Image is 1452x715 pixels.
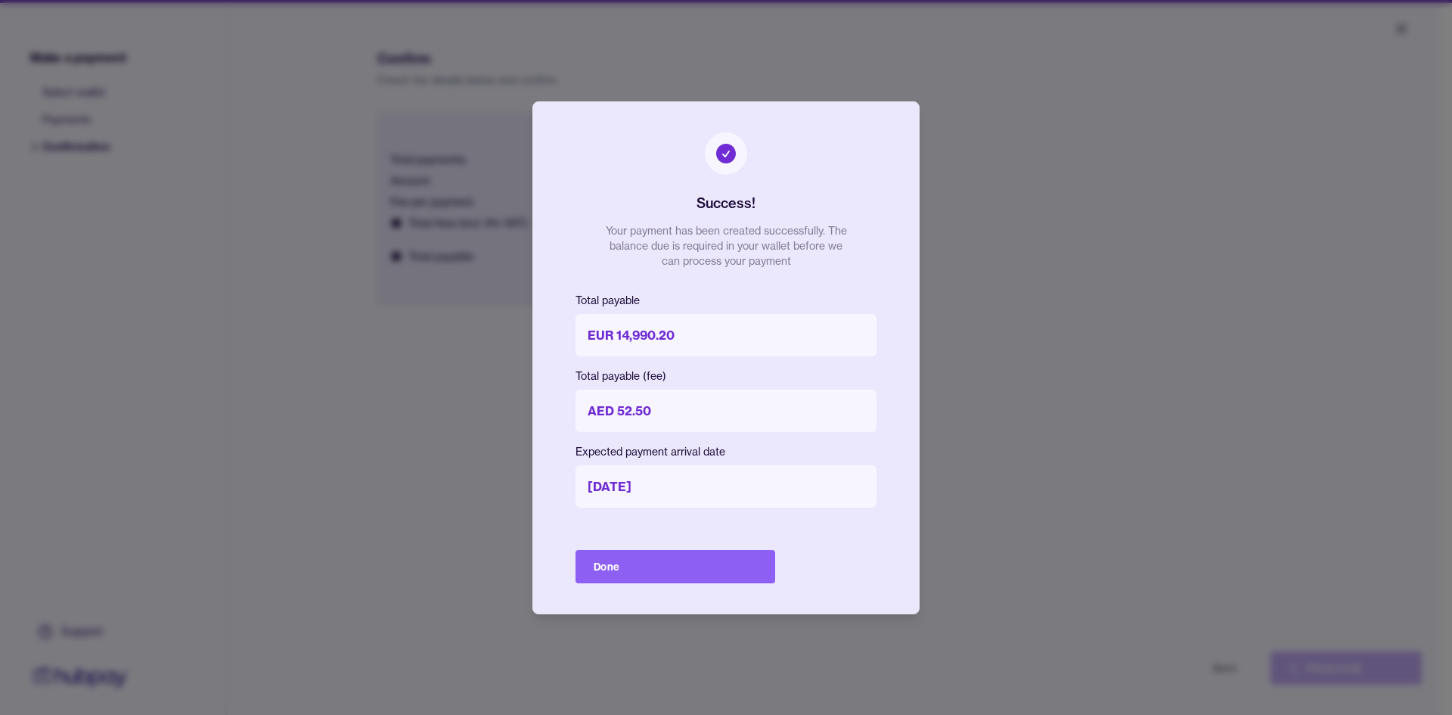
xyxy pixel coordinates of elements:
[576,465,876,508] p: [DATE]
[576,293,876,308] p: Total payable
[576,444,876,459] p: Expected payment arrival date
[605,223,847,269] p: Your payment has been created successfully. The balance due is required in your wallet before we ...
[576,390,876,432] p: AED 52.50
[697,193,755,214] h2: Success!
[576,550,775,583] button: Done
[576,368,876,384] p: Total payable (fee)
[576,314,876,356] p: EUR 14,990.20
